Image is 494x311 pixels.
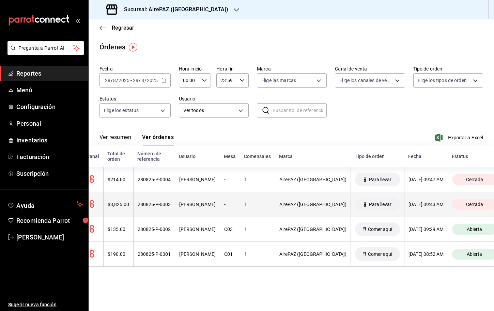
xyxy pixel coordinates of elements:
span: Para llevar [366,202,394,207]
div: navigation tabs [99,134,174,145]
input: -- [141,78,144,83]
span: Abierta [464,227,485,232]
div: Mesa [224,154,236,159]
label: Canal de venta [335,66,405,71]
span: / [111,78,113,83]
span: / [116,78,118,83]
label: Fecha [99,66,171,71]
span: Cerrada [463,202,486,207]
div: AirePAZ ([GEOGRAPHIC_DATA]) [279,177,346,182]
button: Exportar a Excel [436,134,483,142]
span: Comer aquí [365,227,395,232]
span: [PERSON_NAME] [16,233,83,242]
button: Ver órdenes [142,134,174,145]
div: - [224,202,236,207]
div: [PERSON_NAME] [179,251,216,257]
div: Canal [87,154,99,159]
span: Abierta [464,251,485,257]
label: Tipo de orden [413,66,483,71]
div: $3,825.00 [108,202,129,207]
input: -- [133,78,139,83]
div: [DATE] 09:43 AM [408,202,444,207]
div: 280825-P-0001 [138,251,171,257]
span: Personal [16,119,83,128]
div: $214.00 [108,177,129,182]
span: Sugerir nueva función [8,301,83,308]
span: Recomienda Parrot [16,216,83,225]
span: Elige las marcas [261,77,296,84]
div: - [224,177,236,182]
span: Regresar [112,25,134,31]
span: Ayuda [16,200,74,208]
div: Órdenes [99,42,125,52]
div: [PERSON_NAME] [179,177,216,182]
span: Elige los canales de venta [339,77,392,84]
div: Usuario [179,154,216,159]
div: 280825-P-0004 [138,177,171,182]
button: Regresar [99,25,134,31]
label: Usuario [179,96,249,101]
img: Tooltip marker [129,43,137,51]
span: Facturación [16,152,83,161]
label: Hora inicio [179,66,211,71]
span: Configuración [16,102,83,111]
button: Pregunta a Parrot AI [7,41,84,55]
input: -- [113,78,116,83]
span: Cerrada [463,177,486,182]
div: C03 [224,227,236,232]
label: Estatus [99,96,171,101]
span: Suscripción [16,169,83,178]
div: Comensales [244,154,271,159]
span: Elige los tipos de orden [418,77,467,84]
input: ---- [146,78,158,83]
span: - [130,78,132,83]
span: / [144,78,146,83]
button: Ver resumen [99,134,131,145]
div: AirePAZ ([GEOGRAPHIC_DATA]) [279,202,346,207]
div: [PERSON_NAME] [179,202,216,207]
div: $190.00 [108,251,129,257]
input: Buscar no. de referencia [273,104,327,117]
label: Marca [257,66,327,71]
span: Ver todos [183,107,236,114]
div: C01 [224,251,236,257]
span: / [139,78,141,83]
span: Inventarios [16,136,83,145]
div: 1 [244,202,271,207]
span: Comer aquí [365,251,395,257]
span: Menú [16,85,83,95]
div: $135.00 [108,227,129,232]
h3: Sucursal: AirePAZ ([GEOGRAPHIC_DATA]) [119,5,228,14]
div: 1 [244,227,271,232]
div: [PERSON_NAME] [179,227,216,232]
button: open_drawer_menu [75,18,80,23]
input: -- [105,78,111,83]
div: 1 [244,251,271,257]
div: 280825-P-0002 [138,227,171,232]
div: 1 [244,177,271,182]
a: Pregunta a Parrot AI [5,49,84,57]
div: Marca [279,154,346,159]
div: 280825-P-0003 [138,202,171,207]
div: AirePAZ ([GEOGRAPHIC_DATA]) [279,251,346,257]
span: Para llevar [366,177,394,182]
input: ---- [118,78,130,83]
div: AirePAZ ([GEOGRAPHIC_DATA]) [279,227,346,232]
div: [DATE] 09:47 AM [408,177,444,182]
span: Pregunta a Parrot AI [18,45,73,52]
span: Elige los estatus [104,107,139,114]
div: Número de referencia [137,151,171,162]
div: Total de orden [107,151,129,162]
div: [DATE] 09:29 AM [408,227,444,232]
div: Fecha [408,154,444,159]
div: Tipo de orden [355,154,400,159]
label: Hora fin [216,66,249,71]
div: [DATE] 08:52 AM [408,251,444,257]
span: Reportes [16,69,83,78]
